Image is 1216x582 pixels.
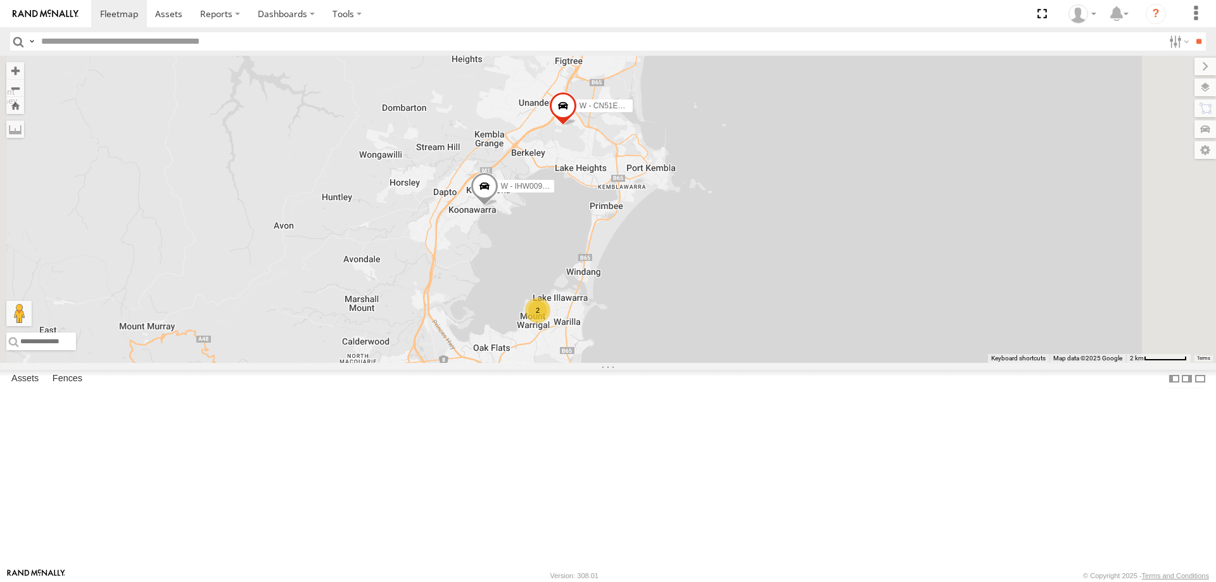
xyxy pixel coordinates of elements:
[1053,355,1122,362] span: Map data ©2025 Google
[1130,355,1144,362] span: 2 km
[5,370,45,388] label: Assets
[1197,356,1210,361] a: Terms (opens in new tab)
[7,569,65,582] a: Visit our Website
[1146,4,1166,24] i: ?
[1126,354,1191,363] button: Map Scale: 2 km per 64 pixels
[1083,572,1209,579] div: © Copyright 2025 -
[13,9,79,18] img: rand-logo.svg
[1168,370,1181,388] label: Dock Summary Table to the Left
[1064,4,1101,23] div: Tye Clark
[6,301,32,326] button: Drag Pegman onto the map to open Street View
[1194,370,1206,388] label: Hide Summary Table
[46,370,89,388] label: Fences
[1142,572,1209,579] a: Terms and Conditions
[1194,141,1216,159] label: Map Settings
[6,97,24,114] button: Zoom Home
[27,32,37,51] label: Search Query
[1164,32,1191,51] label: Search Filter Options
[991,354,1046,363] button: Keyboard shortcuts
[6,62,24,79] button: Zoom in
[501,182,612,191] span: W - IHW009 - [PERSON_NAME]
[525,298,550,323] div: 2
[1181,370,1193,388] label: Dock Summary Table to the Right
[6,120,24,138] label: Measure
[550,572,598,579] div: Version: 308.01
[579,101,692,110] span: W - CN51ES - [PERSON_NAME]
[6,79,24,97] button: Zoom out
